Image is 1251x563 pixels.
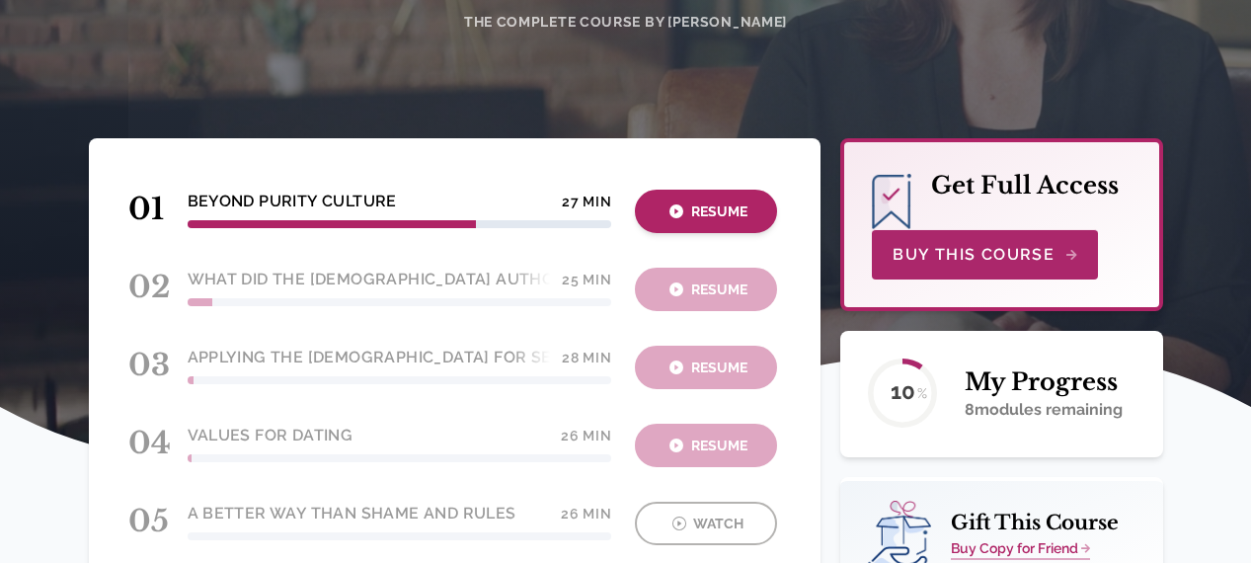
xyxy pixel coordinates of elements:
[872,174,911,229] img: bookmark-icon.png
[641,201,771,223] div: Resume
[965,398,1123,422] p: 8 modules remaining
[635,190,777,233] button: Resume
[931,170,1119,201] h2: Get Full Access
[188,190,397,213] h4: Beyond Purity Culture
[965,366,1123,398] h2: My Progress
[868,509,1134,536] h2: Gift This Course
[128,191,164,227] span: 01
[562,194,611,209] h4: 27 min
[891,377,915,403] text: 10
[872,229,1098,280] button: Buy This Course
[405,12,847,32] h4: The Complete Course by [PERSON_NAME]
[893,243,1077,267] span: Buy This Course
[951,538,1090,560] a: Buy Copy for Friend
